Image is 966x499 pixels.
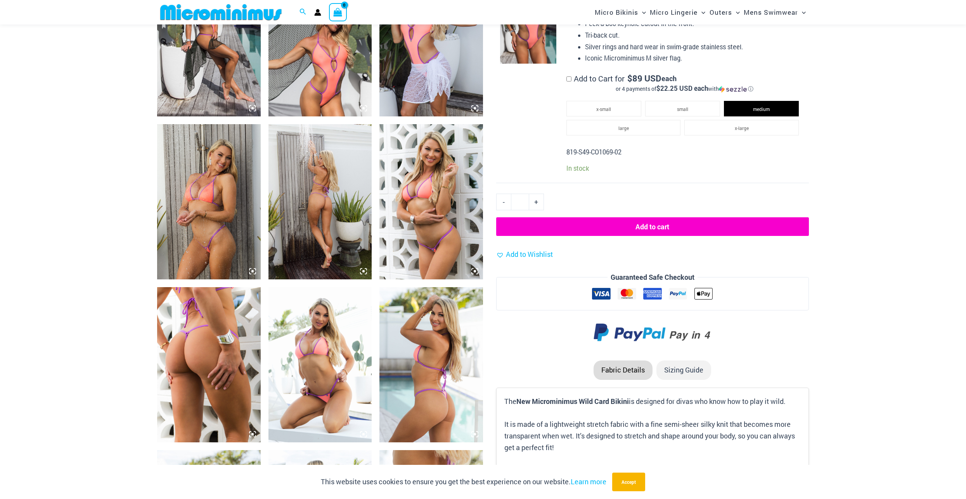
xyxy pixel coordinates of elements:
p: The is designed for divas who know how to play it wild. It is made of a lightweight stretch fabri... [504,396,801,454]
span: each [661,75,677,82]
span: small [677,106,688,112]
li: large [566,120,680,135]
a: - [496,194,511,210]
li: Tri-back cut. [585,29,802,41]
li: x-small [566,101,641,116]
span: Menu Toggle [638,2,646,22]
a: Account icon link [314,9,321,16]
legend: Guaranteed Safe Checkout [608,272,698,283]
label: Add to Cart for [566,73,803,93]
p: 819-S49-CO1069-02 [566,146,803,158]
li: Iconic Microminimus M silver flag. [585,52,802,64]
li: medium [724,101,799,116]
nav: Site Navigation [592,1,809,23]
a: Add to Wishlist [496,249,553,260]
input: Add to Cart for$89 USD eachor 4 payments of$22.25 USD eachwithSezzle Click to learn more about Se... [566,76,571,81]
b: New Microminimus Wild Card Bikini [516,397,629,406]
span: Micro Bikinis [595,2,638,22]
span: $ [627,73,632,84]
img: Wild Card Neon Bliss 312 Top 457 Micro 06 [157,124,261,279]
div: or 4 payments of with [566,85,803,93]
button: Add to cart [496,217,809,236]
a: + [529,194,544,210]
li: Fabric Details [594,360,653,380]
a: Micro BikinisMenu ToggleMenu Toggle [593,2,648,22]
a: Learn more [571,477,606,486]
img: Wild Card Neon Bliss 312 Top 449 Thong 06 [268,287,372,442]
li: Sizing Guide [656,360,711,380]
a: Search icon link [299,7,306,17]
span: 89 USD [627,75,661,82]
img: Wild Card Neon Bliss 312 Top 449 Thong 02 [379,287,483,442]
span: x-large [735,125,749,131]
span: Outers [710,2,732,22]
img: Sezzle [719,86,747,93]
span: Micro Lingerie [650,2,698,22]
span: Menu Toggle [798,2,806,22]
span: Menu Toggle [698,2,705,22]
span: Add to Wishlist [506,249,553,259]
span: medium [753,106,770,112]
li: x-large [684,120,798,135]
span: Mens Swimwear [744,2,798,22]
img: MM SHOP LOGO FLAT [157,3,285,21]
li: small [645,101,720,116]
span: large [618,125,629,131]
button: Accept [612,473,645,491]
p: This website uses cookies to ensure you get the best experience on our website. [321,476,606,488]
a: View Shopping Cart, empty [329,3,347,21]
img: Wild Card Neon Bliss 312 Top 457 Micro 01 [379,124,483,279]
p: In stock [566,164,803,172]
img: Wild Card Neon Bliss 312 Top 457 Micro 07 [268,124,372,279]
a: OutersMenu ToggleMenu Toggle [708,2,742,22]
span: Menu Toggle [732,2,740,22]
input: Product quantity [511,194,529,210]
a: Mens SwimwearMenu ToggleMenu Toggle [742,2,808,22]
li: Silver rings and hard wear in swim-grade stainless steel. [585,41,802,53]
div: or 4 payments of$22.25 USD eachwithSezzle Click to learn more about Sezzle [566,85,803,93]
a: Micro LingerieMenu ToggleMenu Toggle [648,2,707,22]
span: x-small [596,106,611,112]
span: $22.25 USD each [656,84,708,93]
img: Wild Card Neon Bliss 312 Top 457 Micro 05 [157,287,261,442]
